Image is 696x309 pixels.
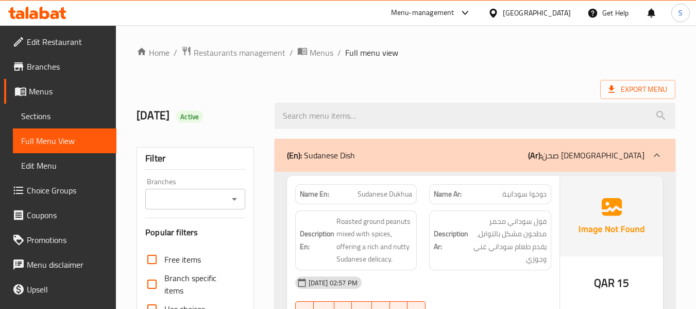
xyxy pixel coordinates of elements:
[594,273,615,293] span: QAR
[608,83,667,96] span: Export Menu
[137,108,262,123] h2: [DATE]
[4,79,116,104] a: Menus
[13,153,116,178] a: Edit Menu
[345,46,398,59] span: Full menu view
[617,273,629,293] span: 15
[528,148,542,163] b: (Ar):
[297,46,333,59] a: Menus
[145,226,245,238] h3: Popular filters
[358,189,412,200] span: Sudanese Dukhua
[164,253,201,266] span: Free items
[434,189,462,200] strong: Name Ar:
[275,103,675,129] input: search
[560,176,663,256] img: Ae5nvW7+0k+MAAAAAElFTkSuQmCC
[503,7,571,19] div: [GEOGRAPHIC_DATA]
[4,227,116,252] a: Promotions
[4,203,116,227] a: Coupons
[194,46,285,59] span: Restaurants management
[4,277,116,302] a: Upsell
[290,46,293,59] li: /
[470,215,547,266] span: فول سوداني محمر مطحون مشكل بالتوابل، يقدم طعام سوداني غني وجوزي
[27,258,108,271] span: Menu disclaimer
[27,283,108,296] span: Upsell
[287,148,302,163] b: (En):
[391,7,454,19] div: Menu-management
[310,46,333,59] span: Menus
[21,159,108,172] span: Edit Menu
[275,139,675,172] div: (En): Sudanese Dish(Ar):صحن [DEMOGRAPHIC_DATA]
[174,46,177,59] li: /
[304,278,362,288] span: [DATE] 02:57 PM
[434,227,468,253] strong: Description Ar:
[21,135,108,147] span: Full Menu View
[600,80,675,99] span: Export Menu
[137,46,675,59] nav: breadcrumb
[502,189,547,200] span: دوخوا سودانية
[287,149,355,161] p: Sudanese Dish
[528,149,644,161] p: صحن [DEMOGRAPHIC_DATA]
[300,227,334,253] strong: Description En:
[27,184,108,197] span: Choice Groups
[27,234,108,246] span: Promotions
[137,46,169,59] a: Home
[181,46,285,59] a: Restaurants management
[4,178,116,203] a: Choice Groups
[678,7,683,19] span: S
[29,85,108,97] span: Menus
[176,110,203,123] div: Active
[336,215,413,266] span: Roasted ground peanuts mixed with spices, offering a rich and nutty Sudanese delicacy.
[13,104,116,128] a: Sections
[4,29,116,54] a: Edit Restaurant
[227,192,242,206] button: Open
[13,128,116,153] a: Full Menu View
[27,36,108,48] span: Edit Restaurant
[4,54,116,79] a: Branches
[176,112,203,122] span: Active
[300,189,329,200] strong: Name En:
[337,46,341,59] li: /
[27,209,108,221] span: Coupons
[4,252,116,277] a: Menu disclaimer
[21,110,108,122] span: Sections
[164,272,236,297] span: Branch specific items
[27,60,108,73] span: Branches
[145,148,245,170] div: Filter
